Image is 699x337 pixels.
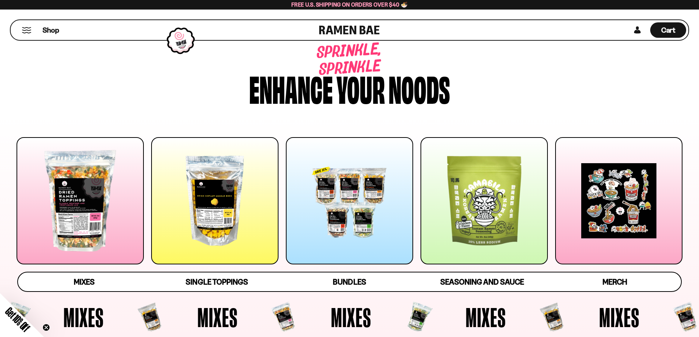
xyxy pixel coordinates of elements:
span: Seasoning and Sauce [440,277,524,286]
div: noods [389,70,450,105]
span: Cart [661,26,676,34]
a: Seasoning and Sauce [416,272,548,291]
span: Mixes [331,304,371,331]
a: Cart [650,20,686,40]
a: Shop [43,22,59,38]
button: Close teaser [43,324,50,331]
div: Enhance [249,70,333,105]
span: Mixes [466,304,506,331]
a: Merch [549,272,681,291]
span: Shop [43,25,59,35]
span: Merch [602,277,627,286]
a: Single Toppings [150,272,283,291]
span: Mixes [63,304,104,331]
span: Single Toppings [186,277,248,286]
span: Mixes [74,277,95,286]
a: Bundles [283,272,416,291]
span: Mixes [197,304,238,331]
span: Bundles [333,277,366,286]
a: Mixes [18,272,150,291]
span: Free U.S. Shipping on Orders over $40 🍜 [291,1,408,8]
span: Get 10% Off [3,305,32,334]
button: Mobile Menu Trigger [22,27,32,33]
div: your [336,70,385,105]
span: Mixes [599,304,640,331]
